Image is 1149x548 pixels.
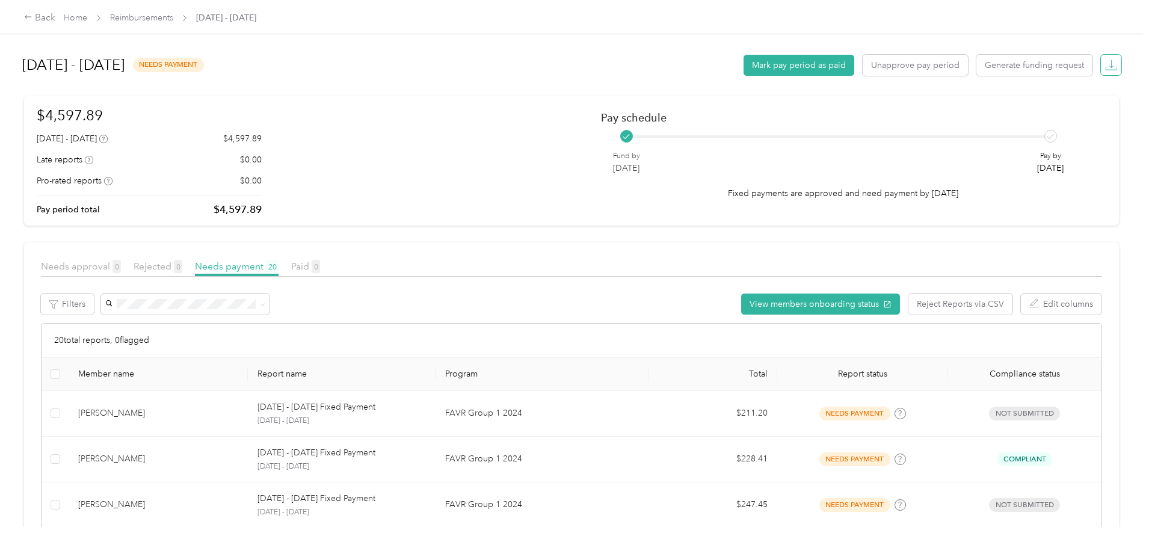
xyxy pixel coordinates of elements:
[649,437,777,482] td: $228.41
[819,452,890,466] span: needs payment
[195,260,279,272] span: Needs payment
[41,294,94,315] button: Filters
[291,260,320,272] span: Paid
[958,369,1092,379] span: Compliance status
[436,358,649,391] th: Program
[112,260,121,273] span: 0
[134,260,182,272] span: Rejected
[976,55,1092,76] button: Generate funding request
[37,153,93,166] div: Late reports
[37,105,262,126] h1: $4,597.89
[37,174,112,187] div: Pro-rated reports
[741,294,900,315] button: View members onboarding status
[37,132,108,145] div: [DATE] - [DATE]
[649,482,777,528] td: $247.45
[174,260,182,273] span: 0
[819,498,890,512] span: needs payment
[214,202,262,217] p: $4,597.89
[436,391,649,437] td: FAVR Group 1 2024
[445,407,639,420] p: FAVR Group 1 2024
[744,55,854,76] button: Mark pay period as paid
[240,153,262,166] p: $0.00
[1037,162,1064,174] p: [DATE]
[248,358,436,391] th: Report name
[1021,294,1101,315] button: Edit columns
[659,369,768,379] div: Total
[257,461,426,472] p: [DATE] - [DATE]
[445,498,639,511] p: FAVR Group 1 2024
[649,391,777,437] td: $211.20
[266,260,279,273] span: 20
[257,492,375,505] p: [DATE] - [DATE] Fixed Payment
[78,369,238,379] div: Member name
[42,324,1101,358] div: 20 total reports, 0 flagged
[985,59,1084,72] span: Generate funding request
[257,507,426,518] p: [DATE] - [DATE]
[22,51,125,79] h1: [DATE] - [DATE]
[613,151,640,162] p: Fund by
[78,407,238,420] div: [PERSON_NAME]
[997,452,1052,466] span: Compliant
[110,13,173,23] a: Reimbursements
[24,11,55,25] div: Back
[1082,481,1149,548] iframe: Everlance-gr Chat Button Frame
[69,358,248,391] th: Member name
[257,416,426,426] p: [DATE] - [DATE]
[728,187,958,200] p: Fixed payments are approved and need payment by [DATE]
[37,203,100,216] p: Pay period total
[257,401,375,414] p: [DATE] - [DATE] Fixed Payment
[1037,151,1064,162] p: Pay by
[64,13,87,23] a: Home
[819,407,890,420] span: needs payment
[223,132,262,145] p: $4,597.89
[989,498,1060,512] span: Not submitted
[989,407,1060,420] span: Not submitted
[133,58,204,72] span: needs payment
[601,111,1085,124] h2: Pay schedule
[787,369,938,379] span: Report status
[908,294,1012,315] button: Reject Reports via CSV
[41,260,121,272] span: Needs approval
[613,162,640,174] p: [DATE]
[257,446,375,460] p: [DATE] - [DATE] Fixed Payment
[863,55,968,76] button: Unapprove pay period
[436,482,649,528] td: FAVR Group 1 2024
[78,452,238,466] div: [PERSON_NAME]
[312,260,320,273] span: 0
[240,174,262,187] p: $0.00
[78,498,238,511] div: [PERSON_NAME]
[196,11,256,24] span: [DATE] - [DATE]
[445,452,639,466] p: FAVR Group 1 2024
[436,437,649,482] td: FAVR Group 1 2024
